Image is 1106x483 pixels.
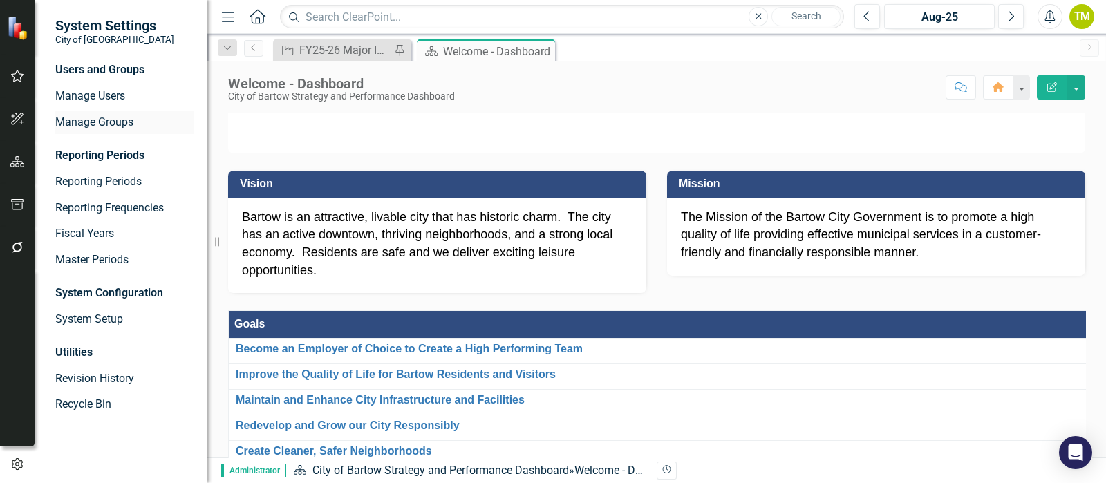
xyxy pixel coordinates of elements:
[55,285,194,301] div: System Configuration
[221,464,286,477] span: Administrator
[55,226,194,242] a: Fiscal Years
[312,464,569,477] a: City of Bartow Strategy and Performance Dashboard
[229,339,1093,364] td: Double-Click to Edit Right Click for Context Menu
[1059,436,1092,469] div: Open Intercom Messenger
[884,4,995,29] button: Aug-25
[679,178,1078,190] h3: Mission
[55,174,194,190] a: Reporting Periods
[293,463,646,479] div: »
[280,5,844,29] input: Search ClearPoint...
[55,148,194,164] div: Reporting Periods
[242,209,632,280] p: Bartow is an attractive, livable city that has historic charm. The city has an active downtown, t...
[236,394,1085,406] a: Maintain and Enhance City Infrastructure and Facilities
[236,368,1085,381] a: Improve the Quality of Life for Bartow Residents and Visitors
[7,16,31,40] img: ClearPoint Strategy
[55,88,194,104] a: Manage Users
[55,312,194,328] a: System Setup
[236,445,1085,457] a: Create Cleaner, Safer Neighborhoods
[55,200,194,216] a: Reporting Frequencies
[55,34,174,45] small: City of [GEOGRAPHIC_DATA]
[276,41,391,59] a: FY25-26 Major Initiatives - Carry Forward
[229,364,1093,390] td: Double-Click to Edit Right Click for Context Menu
[55,252,194,268] a: Master Periods
[240,178,639,190] h3: Vision
[228,91,455,102] div: City of Bartow Strategy and Performance Dashboard
[55,345,194,361] div: Utilities
[889,9,990,26] div: Aug-25
[771,7,841,26] button: Search
[55,115,194,131] a: Manage Groups
[791,10,821,21] span: Search
[229,441,1093,466] td: Double-Click to Edit Right Click for Context Menu
[443,43,552,60] div: Welcome - Dashboard
[229,390,1093,415] td: Double-Click to Edit Right Click for Context Menu
[1069,4,1094,29] button: TM
[681,209,1071,262] p: The Mission of the Bartow City Government is to promote a high quality of life providing effectiv...
[229,415,1093,441] td: Double-Click to Edit Right Click for Context Menu
[55,397,194,413] a: Recycle Bin
[236,419,1085,432] a: Redevelop and Grow our City Responsibly
[55,371,194,387] a: Revision History
[55,17,174,34] span: System Settings
[574,464,682,477] div: Welcome - Dashboard
[228,76,455,91] div: Welcome - Dashboard
[55,62,194,78] div: Users and Groups
[299,41,391,59] div: FY25-26 Major Initiatives - Carry Forward
[236,343,1085,355] a: Become an Employer of Choice to Create a High Performing Team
